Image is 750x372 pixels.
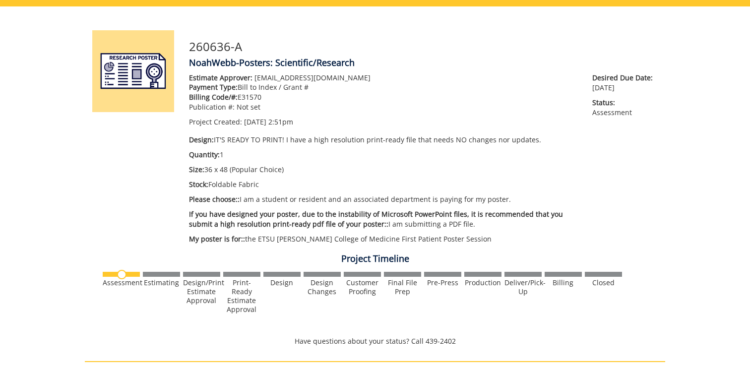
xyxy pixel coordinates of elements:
[85,336,665,346] p: Have questions about your status? Call 439-2402
[464,278,501,287] div: Production
[189,165,204,174] span: Size:
[424,278,461,287] div: Pre-Press
[189,180,577,189] p: Foldable Fabric
[189,194,577,204] p: I am a student or resident and an associated department is paying for my poster.
[344,278,381,296] div: Customer Proofing
[592,73,658,93] p: [DATE]
[189,135,577,145] p: IT'S READY TO PRINT! I have a high resolution print-ready file that needs NO changes nor updates.
[244,117,293,126] span: [DATE] 2:51pm
[189,92,577,102] p: E31570
[117,270,126,279] img: no
[189,82,577,92] p: Bill to Index / Grant #
[189,165,577,175] p: 36 x 48 (Popular Choice)
[189,234,245,244] span: My poster is for::
[103,278,140,287] div: Assessment
[592,98,658,118] p: Assessment
[545,278,582,287] div: Billing
[189,180,208,189] span: Stock:
[189,234,577,244] p: the ETSU [PERSON_NAME] College of Medicine First Patient Poster Session
[183,278,220,305] div: Design/Print Estimate Approval
[189,117,242,126] span: Project Created:
[189,209,563,229] span: If you have designed your poster, due to the instability of Microsoft PowerPoint files, it is rec...
[504,278,542,296] div: Deliver/Pick-Up
[189,73,252,82] span: Estimate Approver:
[85,254,665,264] h4: Project Timeline
[189,209,577,229] p: I am submitting a PDF file.
[592,98,658,108] span: Status:
[189,58,658,68] h4: NoahWebb-Posters: Scientific/Research
[189,92,238,102] span: Billing Code/#:
[237,102,260,112] span: Not set
[189,150,577,160] p: 1
[189,150,220,159] span: Quantity:
[189,135,214,144] span: Design:
[263,278,301,287] div: Design
[189,194,240,204] span: Please choose::
[189,82,238,92] span: Payment Type:
[585,278,622,287] div: Closed
[189,102,235,112] span: Publication #:
[143,278,180,287] div: Estimating
[92,30,174,112] img: Product featured image
[189,40,658,53] h3: 260636-A
[223,278,260,314] div: Print-Ready Estimate Approval
[304,278,341,296] div: Design Changes
[189,73,577,83] p: [EMAIL_ADDRESS][DOMAIN_NAME]
[592,73,658,83] span: Desired Due Date:
[384,278,421,296] div: Final File Prep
